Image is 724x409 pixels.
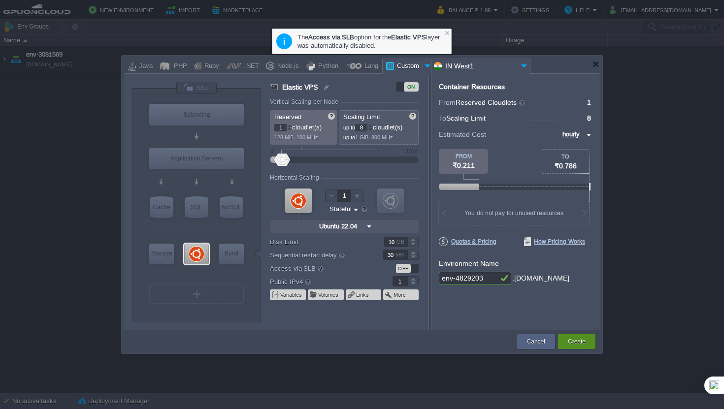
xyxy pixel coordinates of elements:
div: Balancing [149,104,244,126]
div: NoSQL [220,196,243,218]
div: .[DOMAIN_NAME] [512,272,569,285]
button: Cancel [527,337,545,346]
span: To [439,114,446,122]
label: Access via SLB [270,263,370,274]
label: Environment Name [439,259,499,267]
p: cloudlet(s) [343,121,415,131]
div: 0 [270,148,273,154]
span: Reserved [274,113,301,121]
div: SQL Databases [185,196,208,218]
div: SQL [185,196,208,218]
div: .NET [241,59,259,74]
div: Lang [362,59,378,74]
div: Horizontal Scaling [270,174,322,181]
div: Create New Layer [149,284,244,304]
div: Java [136,59,153,74]
span: 128 MiB, 100 MHz [274,134,318,140]
div: sec [395,250,406,259]
span: Quotas & Pricing [439,237,496,246]
div: Node.js [274,59,299,74]
div: GB [396,237,406,247]
div: TO [541,154,590,159]
button: Volumes [318,291,339,299]
b: Elastic VPS [391,33,426,41]
label: Disk Limit [270,237,370,247]
div: Build [219,244,244,263]
span: Scaling Limit [446,114,486,122]
span: Scaling Limit [343,113,380,121]
label: Public IPv4 [270,276,370,287]
div: Ruby [201,59,219,74]
span: 8 [587,114,591,122]
button: Create [568,337,586,346]
span: ₹0.786 [555,162,577,170]
div: Elastic VPS [184,244,209,264]
span: How Pricing Works [524,237,585,246]
span: Estimated Cost [439,129,486,140]
button: More [394,291,407,299]
div: Custom [394,59,423,74]
div: Storage [149,244,174,263]
div: FROM [439,153,488,159]
div: Application Servers [149,148,244,169]
div: The option for the layer was automatically disabled. [297,32,446,50]
div: Container Resources [439,83,505,91]
div: OFF [396,264,411,273]
span: 1 [587,98,591,106]
span: ₹0.211 [453,161,475,169]
span: up to [343,125,355,130]
span: 1 GiB, 800 MHz [355,134,393,140]
div: Cache [150,196,173,218]
div: NoSQL Databases [220,196,243,218]
div: PHP [171,59,187,74]
div: Vertical Scaling per Node [270,98,341,105]
button: Variables [280,291,303,299]
div: Load Balancer [149,104,244,126]
b: Access via SLB [308,33,354,41]
span: up to [343,134,355,140]
div: Storage Containers [149,244,174,264]
label: Sequential restart delay [270,250,370,260]
span: Reserved Cloudlets [456,98,526,106]
div: 1024 [406,148,418,154]
div: Python [315,59,338,74]
button: Links [356,291,370,299]
p: cloudlet(s) [274,121,334,131]
div: Build Node [219,244,244,264]
span: From [439,98,456,106]
div: ON [404,82,419,92]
